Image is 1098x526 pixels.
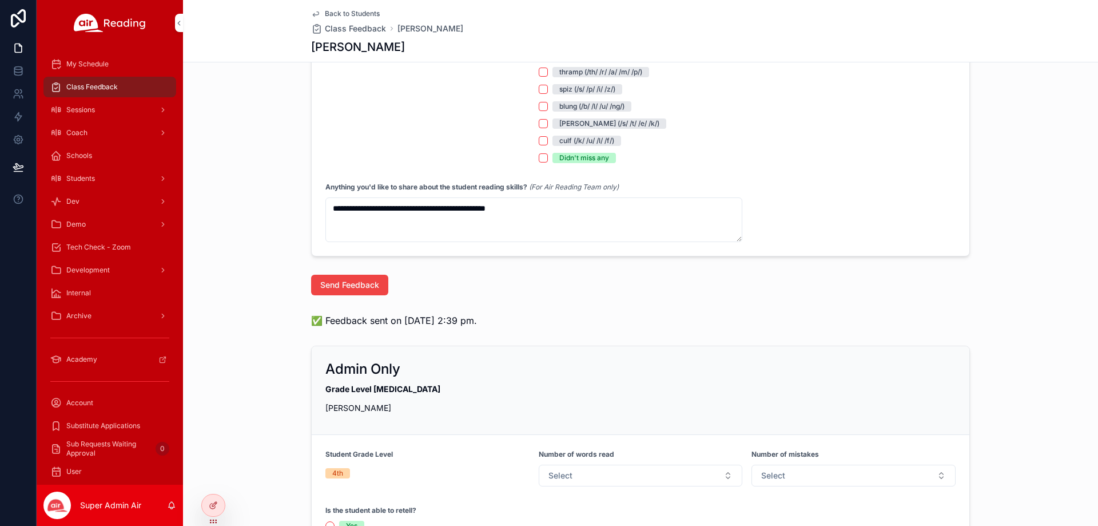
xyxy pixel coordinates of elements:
[529,183,619,191] em: (For Air Reading Team only)
[325,183,527,191] strong: Anything you'd like to share about the student reading skills?
[311,314,477,327] span: ✅ Feedback sent on [DATE] 2:39 pm.
[761,470,785,481] span: Select
[332,468,343,478] div: 4th
[43,191,176,212] a: Dev
[43,349,176,370] a: Academy
[539,465,743,487] button: Select Button
[43,77,176,97] a: Class Feedback
[539,450,614,459] strong: Number of words read
[548,470,572,481] span: Select
[43,461,176,482] a: User
[156,442,169,456] div: 0
[66,266,110,275] span: Development
[559,153,609,163] div: Didn't miss any
[559,118,659,129] div: [PERSON_NAME] (/s/ /t/ /e/ /k/)
[66,311,91,321] span: Archive
[43,122,176,143] a: Coach
[66,243,131,252] span: Tech Check - Zoom
[311,23,386,34] a: Class Feedback
[43,100,176,120] a: Sessions
[325,23,386,34] span: Class Feedback
[74,14,146,32] img: App logo
[559,136,614,146] div: culf (/k/ /u/ /l/ /f/)
[43,416,176,436] a: Substitute Applications
[43,214,176,235] a: Demo
[80,500,141,511] p: Super Admin Air
[66,421,140,430] span: Substitute Applications
[325,9,380,18] span: Back to Students
[325,402,956,414] p: [PERSON_NAME]
[66,288,91,298] span: Internal
[751,450,819,459] strong: Number of mistakes
[311,39,405,55] h1: [PERSON_NAME]
[325,360,400,378] h2: Admin Only
[66,151,92,160] span: Schools
[559,101,624,112] div: blung (/b/ /l/ /u/ /ng/)
[325,506,416,515] strong: Is the student able to retell?
[66,440,151,458] span: Sub Requests Waiting Approval
[66,82,118,92] span: Class Feedback
[559,84,615,94] div: spiz (/s/ /p/ /i/ /z/)
[43,168,176,189] a: Students
[66,197,79,206] span: Dev
[66,398,93,408] span: Account
[43,283,176,303] a: Internal
[325,384,440,394] strong: Grade Level [MEDICAL_DATA]
[66,220,86,229] span: Demo
[43,393,176,413] a: Account
[37,46,183,485] div: scrollable content
[43,306,176,326] a: Archive
[66,467,82,476] span: User
[320,279,379,291] span: Send Feedback
[559,67,642,77] div: thramp (/th/ /r/ /a/ /m/ /p/)
[311,9,380,18] a: Back to Students
[751,465,956,487] button: Select Button
[311,275,388,295] button: Send Feedback
[397,23,463,34] a: [PERSON_NAME]
[66,128,87,137] span: Coach
[66,174,95,183] span: Students
[325,450,393,459] strong: Student Grade Level
[43,54,176,74] a: My Schedule
[66,60,109,69] span: My Schedule
[43,237,176,258] a: Tech Check - Zoom
[43,145,176,166] a: Schools
[43,438,176,459] a: Sub Requests Waiting Approval0
[43,260,176,280] a: Development
[66,105,95,114] span: Sessions
[66,355,97,364] span: Academy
